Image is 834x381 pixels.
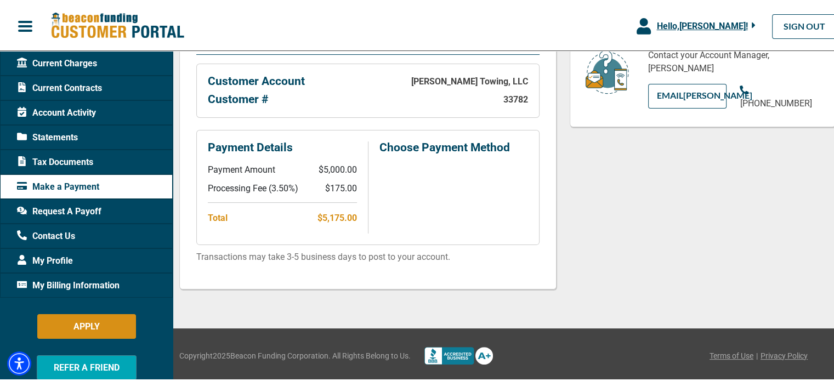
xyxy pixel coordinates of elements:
p: Customer # [208,92,268,105]
p: $5,175.00 [317,210,357,223]
span: Contact Us [17,228,75,241]
div: Accessibility Menu [7,350,31,374]
a: Terms of Use [710,349,753,360]
iframe: PayPal [379,163,512,221]
p: Contact your Account Manager, [PERSON_NAME] [648,47,819,73]
p: Payment Amount [208,163,275,173]
a: Privacy Policy [761,349,808,360]
p: Customer Account [208,73,305,86]
p: Total [208,210,228,223]
p: $5,000.00 [319,163,357,173]
a: EMAIL[PERSON_NAME] [648,82,727,107]
img: customer-service.png [582,48,632,93]
p: Transactions may take 3-5 business days to post to your account. [196,249,540,262]
button: APPLY [37,312,136,337]
button: REFER A FRIEND [37,354,137,378]
p: [PERSON_NAME] Towing, LLC [411,73,528,92]
span: Current Contracts [17,80,102,93]
span: Current Charges [17,55,97,69]
span: Account Activity [17,105,96,118]
span: Make a Payment [17,179,99,192]
p: Payment Details [208,140,357,152]
p: 33782 [503,92,528,105]
img: Beacon Funding Customer Portal Logo [50,10,184,38]
span: Request A Payoff [17,203,101,217]
img: Better Bussines Beareau logo A+ [424,345,493,363]
span: | [756,349,758,360]
p: Choose Payment Method [368,140,517,152]
span: Tax Documents [17,154,93,167]
span: My Profile [17,253,73,266]
a: [PHONE_NUMBER] [740,82,819,109]
p: $175.00 [325,182,357,192]
span: Copyright 2025 Beacon Funding Corporation. All Rights Belong to Us. [179,349,411,360]
span: My Billing Information [17,277,120,291]
p: Processing Fee ( 3.50% ) [208,182,298,192]
span: Hello, [PERSON_NAME] ! [656,19,747,30]
span: [PHONE_NUMBER] [740,96,812,107]
span: Statements [17,129,78,143]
